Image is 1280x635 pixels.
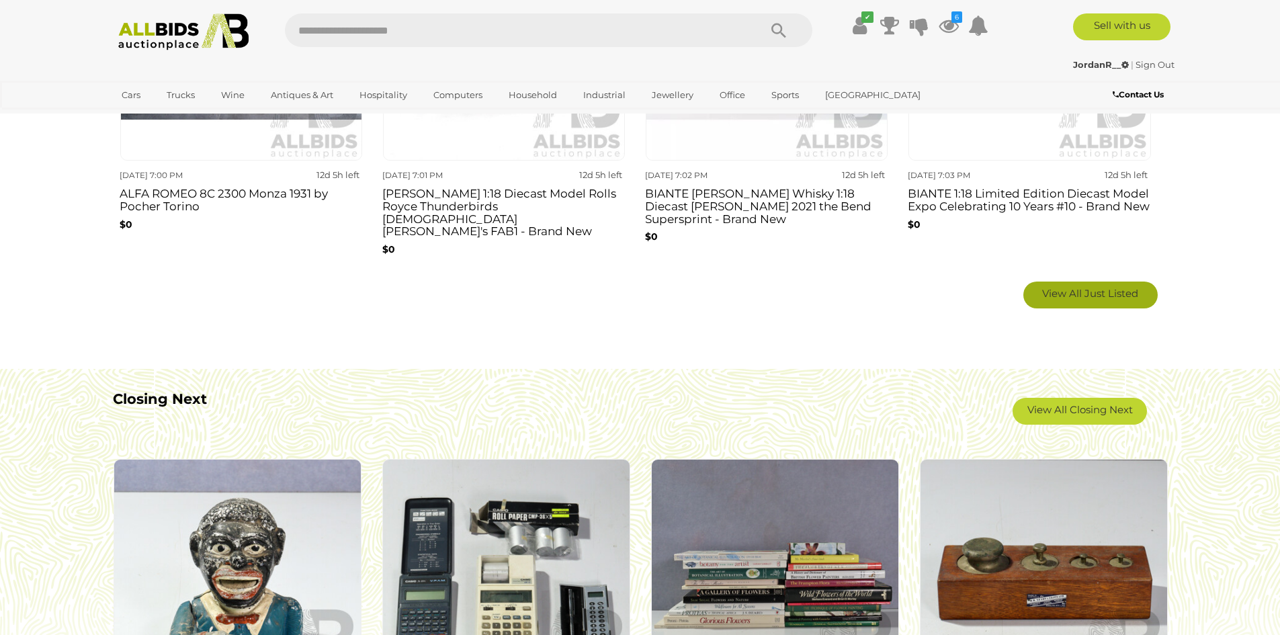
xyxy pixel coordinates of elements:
strong: 12d 5h left [579,169,622,180]
h3: ALFA ROMEO 8C 2300 Monza 1931 by Pocher Torino [120,184,362,212]
a: Trucks [158,84,204,106]
a: 6 [939,13,959,38]
h3: BIANTE [PERSON_NAME] Whisky 1:18 Diecast [PERSON_NAME] 2021 the Bend Supersprint - Brand New [645,184,888,225]
h3: BIANTE 1:18 Limited Edition Diecast Model Expo Celebrating 10 Years #10 - Brand New [908,184,1150,212]
i: ✔ [861,11,873,23]
b: Closing Next [113,390,207,407]
a: [GEOGRAPHIC_DATA] [816,84,929,106]
a: Contact Us [1113,87,1167,102]
b: $0 [645,230,658,243]
a: Jewellery [643,84,702,106]
a: View All Just Listed [1023,282,1158,308]
a: View All Closing Next [1013,398,1147,425]
b: $0 [908,218,921,230]
div: [DATE] 7:02 PM [645,168,761,183]
a: Household [500,84,566,106]
a: Computers [425,84,491,106]
strong: 12d 5h left [1105,169,1148,180]
a: JordanR__ [1073,59,1131,70]
b: Contact Us [1113,89,1164,99]
div: [DATE] 7:00 PM [120,168,236,183]
strong: JordanR__ [1073,59,1129,70]
a: Antiques & Art [262,84,342,106]
b: $0 [120,218,132,230]
a: Office [711,84,754,106]
img: Allbids.com.au [111,13,257,50]
a: ✔ [850,13,870,38]
a: Wine [212,84,253,106]
h3: [PERSON_NAME] 1:18 Diecast Model Rolls Royce Thunderbirds [DEMOGRAPHIC_DATA] [PERSON_NAME]'s FAB1... [382,184,625,238]
a: Industrial [574,84,634,106]
a: Sign Out [1136,59,1175,70]
b: $0 [382,243,395,255]
i: 6 [951,11,962,23]
a: Hospitality [351,84,416,106]
a: Sell with us [1073,13,1170,40]
strong: 12d 5h left [842,169,885,180]
a: Sports [763,84,808,106]
div: [DATE] 7:01 PM [382,168,499,183]
span: View All Just Listed [1042,287,1138,300]
a: Cars [113,84,149,106]
strong: 12d 5h left [316,169,359,180]
div: [DATE] 7:03 PM [908,168,1024,183]
span: | [1131,59,1134,70]
button: Search [745,13,812,47]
